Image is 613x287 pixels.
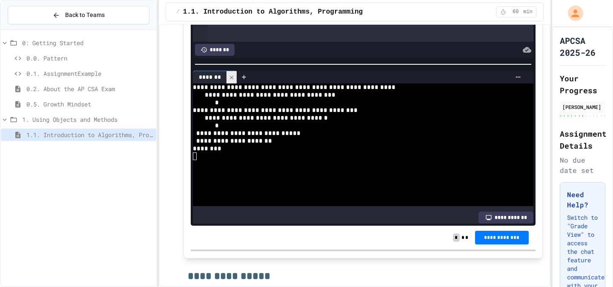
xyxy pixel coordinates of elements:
[26,69,153,78] span: 0.1. AssignmentExample
[560,128,605,152] h2: Assignment Details
[562,103,603,111] div: [PERSON_NAME]
[560,155,605,175] div: No due date set
[560,72,605,96] h2: Your Progress
[176,9,179,15] span: /
[65,11,105,20] span: Back to Teams
[509,9,522,15] span: 60
[26,54,153,63] span: 0.0. Pattern
[559,3,585,23] div: My Account
[523,9,533,15] span: min
[26,130,153,139] span: 1.1. Introduction to Algorithms, Programming, and Compilers
[8,6,149,24] button: Back to Teams
[183,7,424,17] span: 1.1. Introduction to Algorithms, Programming, and Compilers
[560,34,605,58] h1: APCSA 2025-26
[22,38,153,47] span: 0: Getting Started
[567,189,598,210] h3: Need Help?
[26,84,153,93] span: 0.2. About the AP CSA Exam
[22,115,153,124] span: 1. Using Objects and Methods
[26,100,153,109] span: 0.5. Growth Mindset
